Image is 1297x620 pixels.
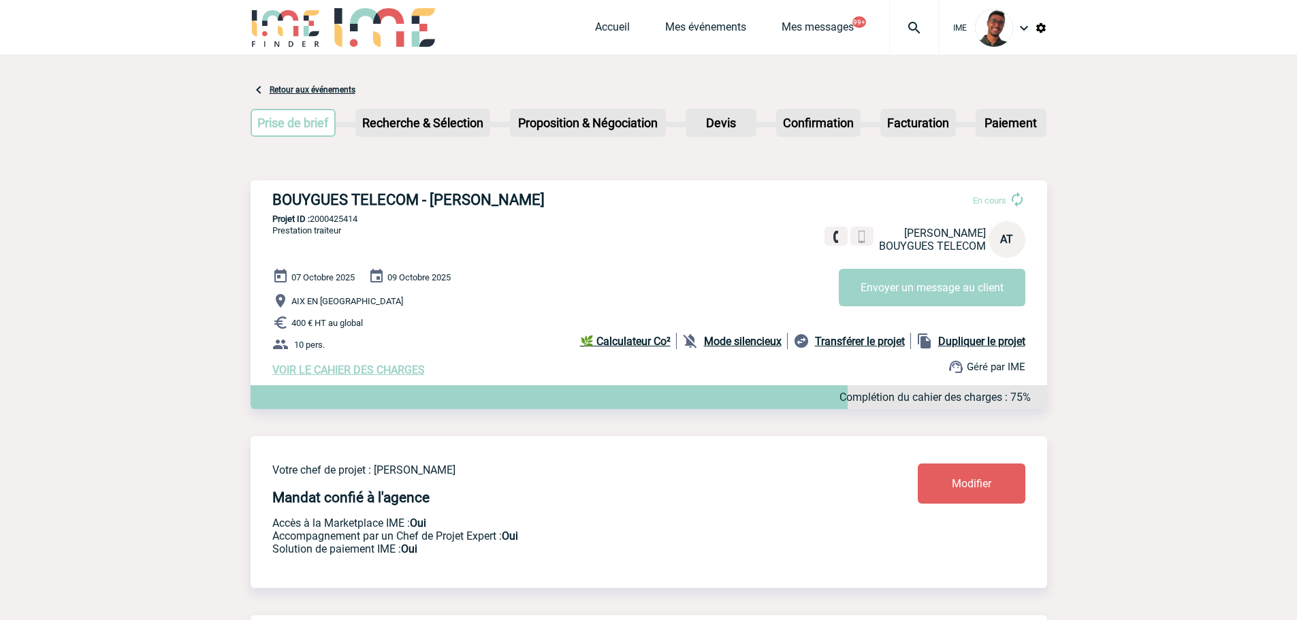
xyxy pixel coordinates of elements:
p: Paiement [977,110,1045,135]
a: 🌿 Calculateur Co² [580,333,677,349]
span: Modifier [952,477,991,490]
p: Votre chef de projet : [PERSON_NAME] [272,463,837,476]
p: Proposition & Négociation [511,110,664,135]
span: IME [953,23,967,33]
img: 124970-0.jpg [975,9,1013,47]
span: [PERSON_NAME] [904,227,986,240]
span: BOUYGUES TELECOM [879,240,986,252]
p: Prise de brief [252,110,335,135]
b: Mode silencieux [704,335,782,348]
b: Dupliquer le projet [938,335,1025,348]
img: support.png [948,359,964,375]
p: Prestation payante [272,529,837,542]
img: portable.png [856,231,868,243]
span: Géré par IME [967,361,1025,373]
span: 07 Octobre 2025 [291,272,355,282]
span: Prestation traiteur [272,225,341,235]
span: AT [1000,233,1013,246]
img: IME-Finder [251,8,321,47]
p: Facturation [882,110,955,135]
a: Mes événements [665,20,746,39]
b: Oui [410,517,426,529]
b: Projet ID : [272,214,310,224]
img: file_copy-black-24dp.png [916,333,933,349]
a: Retour aux événements [270,85,355,95]
img: fixe.png [830,231,842,243]
p: Devis [687,110,755,135]
a: Mes messages [782,20,854,39]
b: Oui [502,529,518,542]
span: 09 Octobre 2025 [387,272,451,282]
span: 10 pers. [294,340,325,350]
b: Transférer le projet [815,335,905,348]
p: Conformité aux process achat client, Prise en charge de la facturation, Mutualisation de plusieur... [272,542,837,555]
span: AIX EN [GEOGRAPHIC_DATA] [291,296,403,306]
span: 400 € HT au global [291,318,363,328]
button: Envoyer un message au client [839,269,1025,306]
h3: BOUYGUES TELECOM - [PERSON_NAME] [272,191,681,208]
a: Accueil [595,20,630,39]
button: 99+ [852,16,866,28]
h4: Mandat confié à l'agence [272,489,430,506]
a: VOIR LE CAHIER DES CHARGES [272,363,425,376]
span: En cours [973,195,1006,206]
p: Recherche & Sélection [357,110,489,135]
p: Accès à la Marketplace IME : [272,517,837,529]
b: Oui [401,542,417,555]
b: 🌿 Calculateur Co² [580,335,671,348]
p: 2000425414 [251,214,1047,224]
p: Confirmation [778,110,859,135]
